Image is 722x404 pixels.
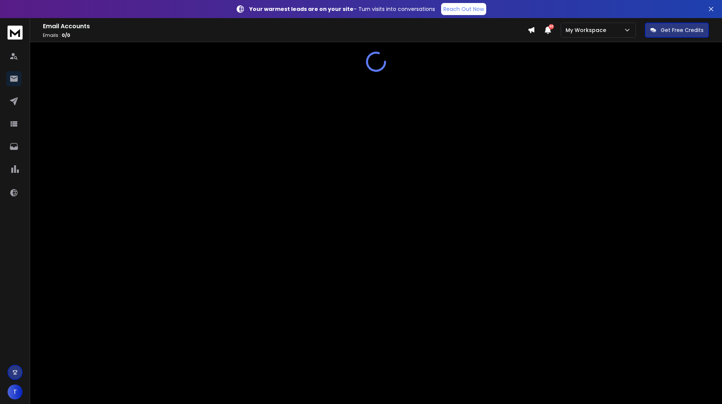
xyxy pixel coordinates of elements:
img: logo [8,26,23,40]
span: 0 / 0 [62,32,70,38]
button: T [8,384,23,399]
span: 50 [549,24,554,29]
p: Get Free Credits [661,26,704,34]
a: Reach Out Now [441,3,486,15]
p: Reach Out Now [443,5,484,13]
button: Get Free Credits [645,23,709,38]
p: Emails : [43,32,528,38]
strong: Your warmest leads are on your site [249,5,353,13]
p: My Workspace [566,26,609,34]
h1: Email Accounts [43,22,528,31]
p: – Turn visits into conversations [249,5,435,13]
